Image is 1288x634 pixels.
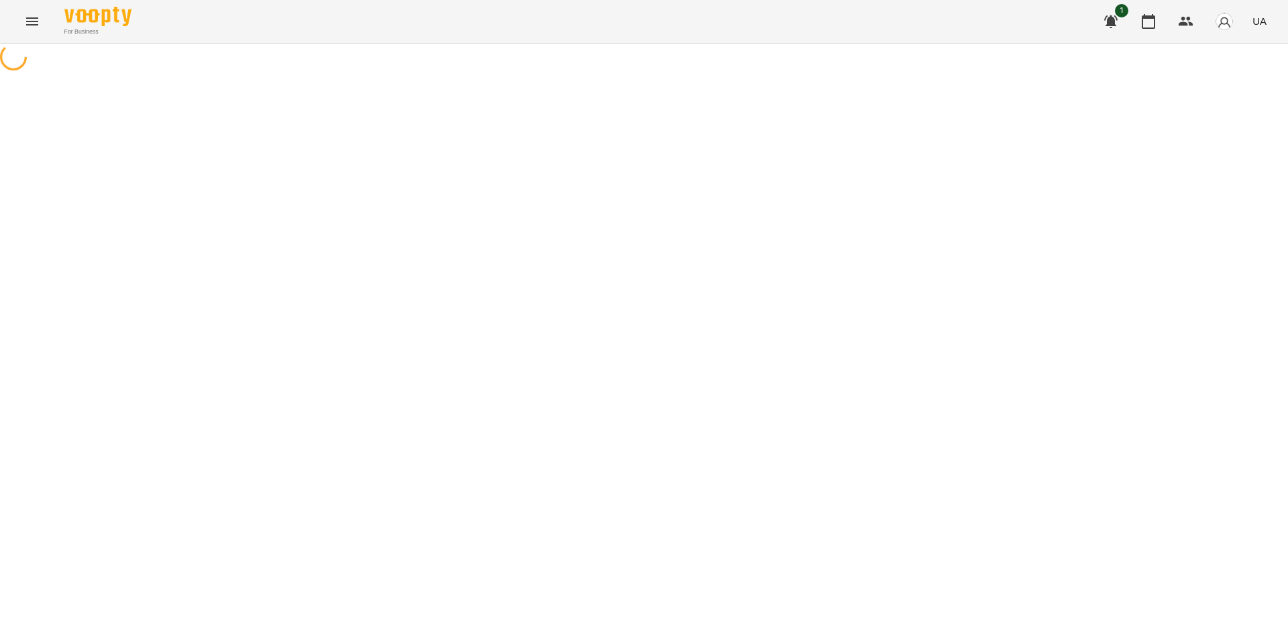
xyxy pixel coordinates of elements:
button: Menu [16,5,48,38]
img: Voopty Logo [64,7,131,26]
img: avatar_s.png [1215,12,1234,31]
span: 1 [1115,4,1128,17]
span: For Business [64,28,131,36]
span: UA [1252,14,1267,28]
button: UA [1247,9,1272,34]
